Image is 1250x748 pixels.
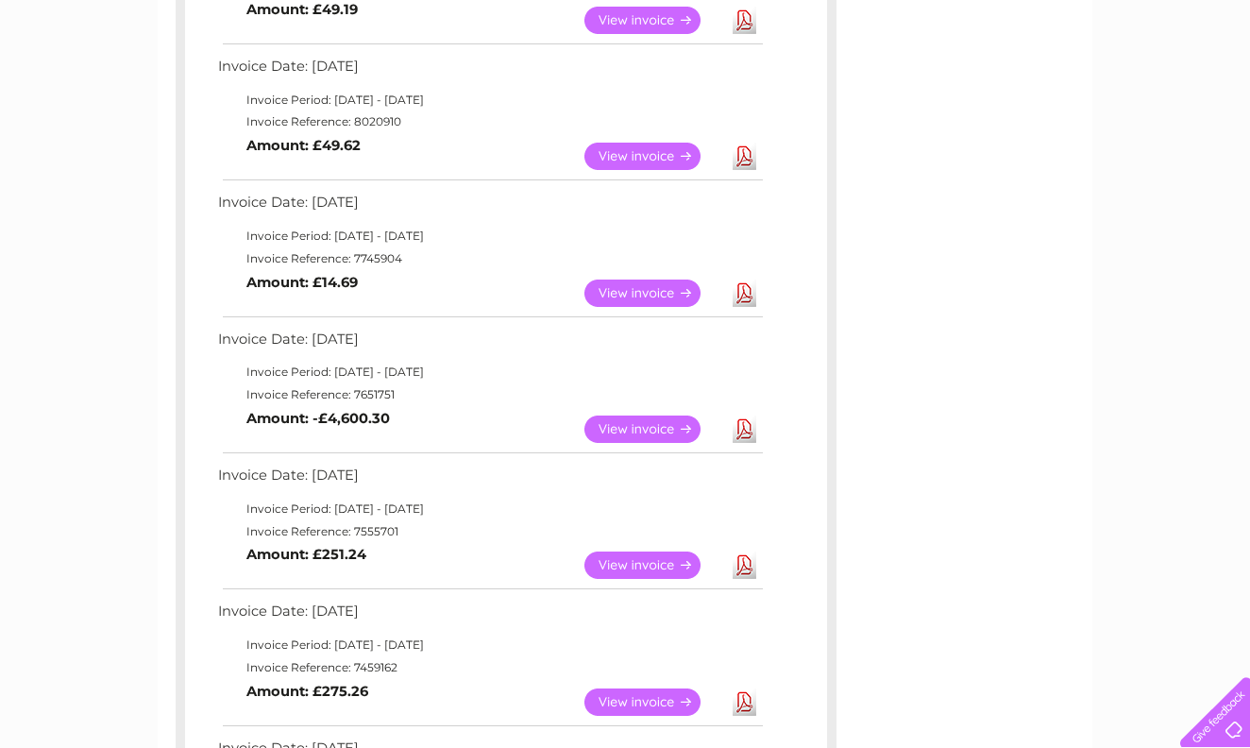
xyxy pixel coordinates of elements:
[733,416,756,443] a: Download
[246,546,366,563] b: Amount: £251.24
[213,520,766,543] td: Invoice Reference: 7555701
[246,683,368,700] b: Amount: £275.26
[213,361,766,383] td: Invoice Period: [DATE] - [DATE]
[733,280,756,307] a: Download
[246,1,358,18] b: Amount: £49.19
[213,225,766,247] td: Invoice Period: [DATE] - [DATE]
[213,190,766,225] td: Invoice Date: [DATE]
[894,9,1024,33] a: 0333 014 3131
[733,552,756,579] a: Download
[1018,80,1074,94] a: Telecoms
[180,10,1073,92] div: Clear Business is a trading name of Verastar Limited (registered in [GEOGRAPHIC_DATA] No. 3667643...
[918,80,954,94] a: Water
[1188,80,1232,94] a: Log out
[43,49,140,107] img: logo.png
[584,688,723,716] a: View
[213,498,766,520] td: Invoice Period: [DATE] - [DATE]
[213,110,766,133] td: Invoice Reference: 8020910
[246,410,390,427] b: Amount: -£4,600.30
[1086,80,1113,94] a: Blog
[246,137,361,154] b: Amount: £49.62
[213,383,766,406] td: Invoice Reference: 7651751
[584,7,723,34] a: View
[213,599,766,634] td: Invoice Date: [DATE]
[246,274,358,291] b: Amount: £14.69
[213,463,766,498] td: Invoice Date: [DATE]
[213,89,766,111] td: Invoice Period: [DATE] - [DATE]
[584,416,723,443] a: View
[213,54,766,89] td: Invoice Date: [DATE]
[584,552,723,579] a: View
[733,143,756,170] a: Download
[584,280,723,307] a: View
[213,634,766,656] td: Invoice Period: [DATE] - [DATE]
[1124,80,1171,94] a: Contact
[584,143,723,170] a: View
[213,327,766,362] td: Invoice Date: [DATE]
[213,656,766,679] td: Invoice Reference: 7459162
[965,80,1006,94] a: Energy
[213,247,766,270] td: Invoice Reference: 7745904
[733,688,756,716] a: Download
[733,7,756,34] a: Download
